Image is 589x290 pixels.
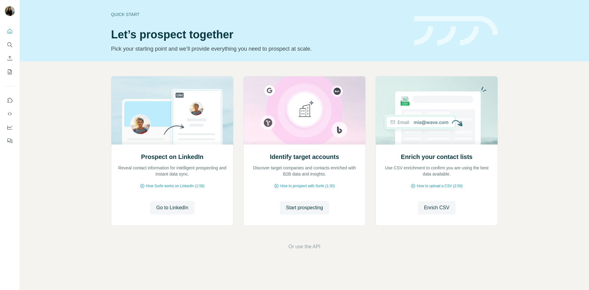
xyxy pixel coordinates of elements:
[418,201,456,215] button: Enrich CSV
[5,108,15,119] button: Use Surfe API
[5,122,15,133] button: Dashboard
[141,153,203,161] h2: Prospect on LinkedIn
[280,183,335,189] span: How to prospect with Surfe (1:30)
[5,53,15,64] button: Enrich CSV
[111,11,407,17] div: Quick start
[5,39,15,50] button: Search
[280,201,329,215] button: Start prospecting
[250,165,359,177] p: Discover target companies and contacts enriched with B2B data and insights.
[5,6,15,16] img: Avatar
[243,76,366,145] img: Identify target accounts
[111,29,407,41] h1: Let’s prospect together
[401,153,472,161] h2: Enrich your contact lists
[5,26,15,37] button: Quick start
[375,76,498,145] img: Enrich your contact lists
[156,204,188,211] span: Go to LinkedIn
[111,44,407,53] p: Pick your starting point and we’ll provide everything you need to prospect at scale.
[111,76,233,145] img: Prospect on LinkedIn
[424,204,449,211] span: Enrich CSV
[5,95,15,106] button: Use Surfe on LinkedIn
[5,66,15,77] button: My lists
[146,183,205,189] span: How Surfe works on LinkedIn (1:58)
[150,201,194,215] button: Go to LinkedIn
[270,153,339,161] h2: Identify target accounts
[414,16,498,46] img: banner
[382,165,491,177] p: Use CSV enrichment to confirm you are using the best data available.
[5,135,15,146] button: Feedback
[286,204,323,211] span: Start prospecting
[288,243,320,250] button: Or use the API
[117,165,227,177] p: Reveal contact information for intelligent prospecting and instant data sync.
[417,183,463,189] span: How to upload a CSV (2:59)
